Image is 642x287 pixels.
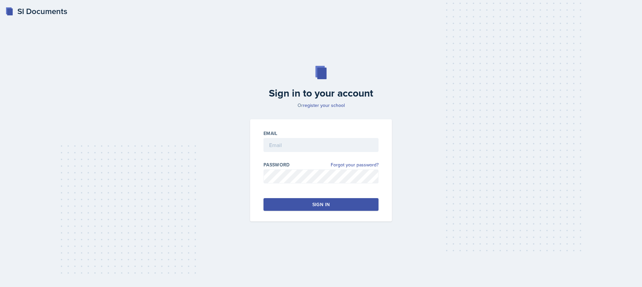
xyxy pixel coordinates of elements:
a: Forgot your password? [331,161,379,168]
label: Email [263,130,278,137]
input: Email [263,138,379,152]
div: Sign in [312,201,330,208]
button: Sign in [263,198,379,211]
a: register your school [303,102,345,109]
p: Or [246,102,396,109]
a: SI Documents [5,5,67,17]
label: Password [263,161,290,168]
h2: Sign in to your account [246,87,396,99]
